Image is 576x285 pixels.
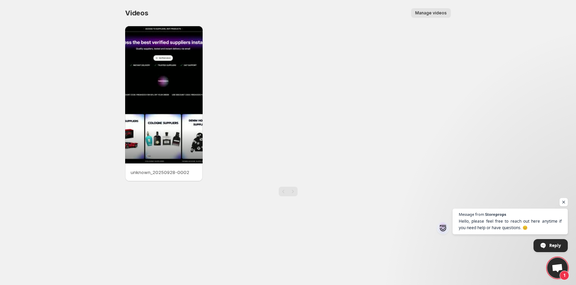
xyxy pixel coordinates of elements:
span: Reply [549,239,561,251]
span: Hello, please feel free to reach out here anytime if you need help or have questions. 😊 [459,218,562,231]
span: Message from [459,212,484,216]
span: Videos [125,9,148,17]
button: Manage videos [411,8,451,18]
p: unknown_20250928-0002 [131,169,197,176]
span: Manage videos [415,10,447,16]
span: Storeprops [485,212,506,216]
span: 1 [560,271,569,280]
div: Open chat [547,258,568,278]
nav: Pagination [279,187,298,196]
